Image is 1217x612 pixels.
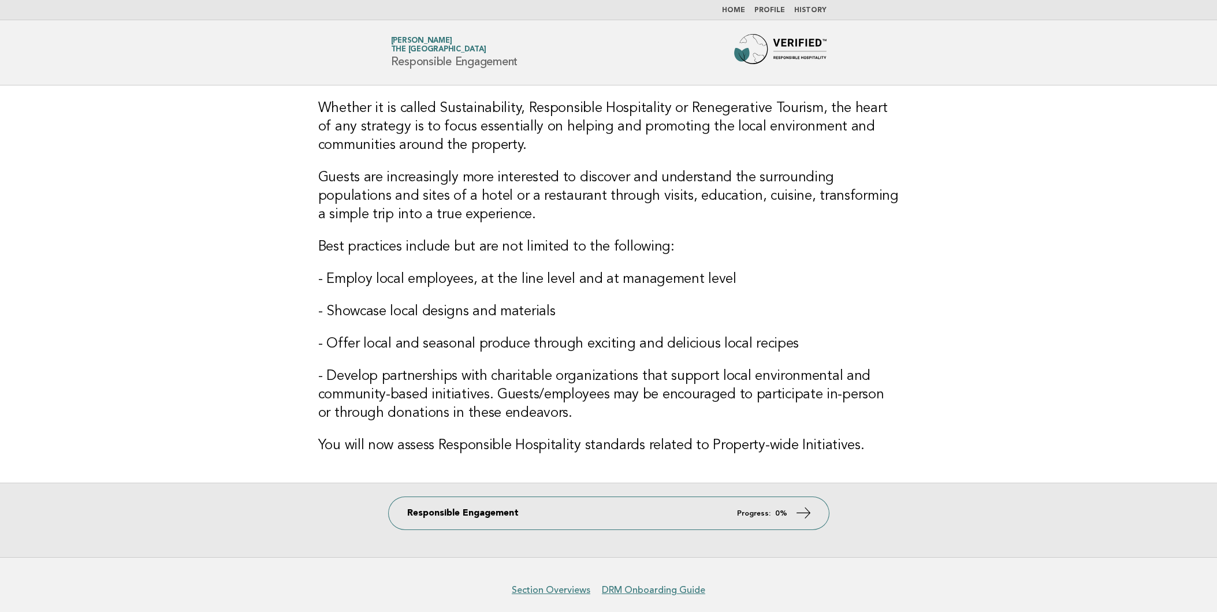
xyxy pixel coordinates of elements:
[391,37,486,53] a: [PERSON_NAME]The [GEOGRAPHIC_DATA]
[737,510,771,517] em: Progress:
[318,238,899,256] h3: Best practices include but are not limited to the following:
[318,169,899,224] h3: Guests are increasingly more interested to discover and understand the surrounding populations an...
[512,584,590,596] a: Section Overviews
[391,38,518,68] h1: Responsible Engagement
[318,367,899,423] h3: - Develop partnerships with charitable organizations that support local environmental and communi...
[602,584,705,596] a: DRM Onboarding Guide
[318,99,899,155] h3: Whether it is called Sustainability, Responsible Hospitality or Renegerative Tourism, the heart o...
[389,497,829,529] a: Responsible Engagement Progress: 0%
[391,46,486,54] span: The [GEOGRAPHIC_DATA]
[754,7,785,14] a: Profile
[318,436,899,455] h3: You will now assess Responsible Hospitality standards related to Property-wide Initiatives.
[318,303,899,321] h3: - Showcase local designs and materials
[318,335,899,353] h3: - Offer local and seasonal produce through exciting and delicious local recipes
[318,270,899,289] h3: - Employ local employees, at the line level and at management level
[734,34,827,71] img: Forbes Travel Guide
[722,7,745,14] a: Home
[794,7,827,14] a: History
[775,510,787,517] strong: 0%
